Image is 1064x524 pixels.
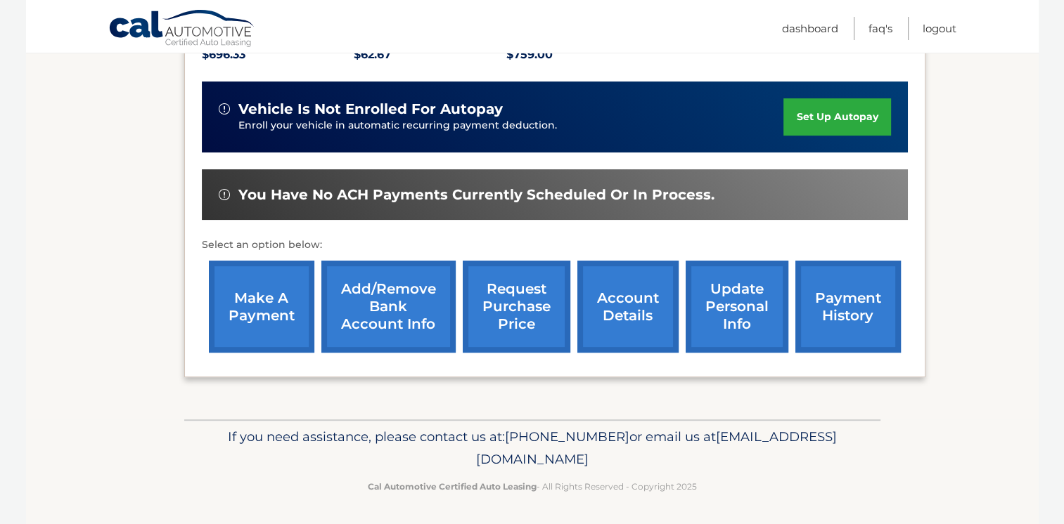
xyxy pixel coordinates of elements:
a: Dashboard [782,17,838,40]
span: [PHONE_NUMBER] [505,428,629,445]
span: You have no ACH payments currently scheduled or in process. [238,186,714,204]
a: Logout [923,17,956,40]
strong: Cal Automotive Certified Auto Leasing [368,481,537,492]
a: Add/Remove bank account info [321,261,456,353]
p: Enroll your vehicle in automatic recurring payment deduction. [238,118,784,133]
a: FAQ's [868,17,892,40]
p: $62.67 [354,45,506,65]
a: make a payment [209,261,314,353]
a: payment history [795,261,901,353]
p: $759.00 [506,45,659,65]
a: request purchase price [463,261,570,353]
p: If you need assistance, please contact us at: or email us at [193,426,871,471]
a: account details [577,261,679,353]
span: vehicle is not enrolled for autopay [238,100,503,118]
img: alert-white.svg [219,103,230,114]
span: [EMAIL_ADDRESS][DOMAIN_NAME] [476,428,837,467]
p: Select an option below: [202,237,908,254]
a: update personal info [686,261,788,353]
p: $696.33 [202,45,354,65]
img: alert-white.svg [219,189,230,200]
p: - All Rights Reserved - Copyright 2025 [193,479,871,494]
a: Cal Automotive [108,9,256,50]
a: set up autopay [783,98,890,136]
